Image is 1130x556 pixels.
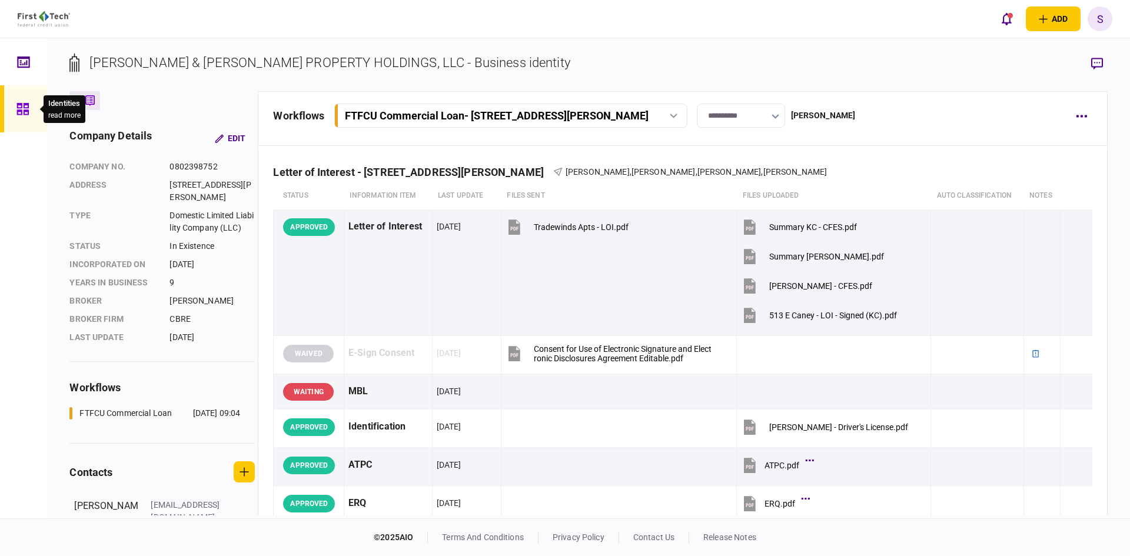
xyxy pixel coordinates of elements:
[273,108,324,124] div: workflows
[193,407,241,420] div: [DATE] 09:04
[69,240,158,252] div: status
[1026,6,1081,31] button: open adding identity options
[506,214,629,240] button: Tradewinds Apts - LOI.pdf
[169,161,255,173] div: 0802398752
[763,167,827,177] span: [PERSON_NAME]
[69,407,240,420] a: FTFCU Commercial Loan[DATE] 09:04
[169,331,255,344] div: [DATE]
[48,111,81,119] button: read more
[345,109,649,122] div: FTFCU Commercial Loan - [STREET_ADDRESS][PERSON_NAME]
[769,422,908,432] div: Cullum, Keith - Driver's License.pdf
[348,414,428,440] div: Identification
[697,167,762,177] span: [PERSON_NAME]
[994,6,1019,31] button: open notifications list
[283,495,335,512] div: APPROVED
[89,53,570,72] div: [PERSON_NAME] & [PERSON_NAME] PROPERTY HOLDINGS, LLC - Business identity
[741,243,884,269] button: Summary KC - LOI.pdf
[18,11,70,26] img: client company logo
[69,179,158,204] div: address
[791,109,856,122] div: [PERSON_NAME]
[1088,6,1112,31] button: S
[741,272,872,299] button: Cullum, Keith - CFES.pdf
[741,214,857,240] button: Summary KC - CFES.pdf
[283,218,335,236] div: APPROVED
[703,532,756,542] a: release notes
[283,457,335,474] div: APPROVED
[69,295,158,307] div: Broker
[79,407,172,420] div: FTFCU Commercial Loan
[69,258,158,271] div: incorporated on
[69,128,152,149] div: company details
[169,277,255,289] div: 9
[283,383,334,401] div: WAITING
[741,490,807,517] button: ERQ.pdf
[151,499,227,524] div: [EMAIL_ADDRESS][DOMAIN_NAME]
[741,452,811,478] button: ATPC.pdf
[69,379,255,395] div: workflows
[48,98,81,109] div: Identities
[348,214,428,240] div: Letter of Interest
[69,331,158,344] div: last update
[737,182,931,209] th: Files uploaded
[553,532,604,542] a: privacy policy
[169,209,255,234] div: Domestic Limited Liability Company (LLC)
[69,464,112,480] div: contacts
[633,532,674,542] a: contact us
[769,222,857,232] div: Summary KC - CFES.pdf
[74,499,139,536] div: [PERSON_NAME]
[506,340,712,367] button: Consent for Use of Electronic Signature and Electronic Disclosures Agreement Editable.pdf
[374,531,428,544] div: © 2025 AIO
[169,179,255,204] div: [STREET_ADDRESS][PERSON_NAME]
[437,421,461,432] div: [DATE]
[348,490,428,517] div: ERQ
[334,104,687,128] button: FTFCU Commercial Loan- [STREET_ADDRESS][PERSON_NAME]
[696,167,697,177] span: ,
[169,295,255,307] div: [PERSON_NAME]
[769,311,897,320] div: 513 E Caney - LOI - Signed (KC).pdf
[348,452,428,478] div: ATPC
[205,128,255,149] button: Edit
[442,532,524,542] a: terms and conditions
[765,461,799,470] div: ATPC.pdf
[566,167,630,177] span: [PERSON_NAME]
[501,182,736,209] th: files sent
[765,499,795,508] div: ERQ.pdf
[630,167,632,177] span: ,
[437,347,461,359] div: [DATE]
[769,281,872,291] div: Cullum, Keith - CFES.pdf
[437,221,461,232] div: [DATE]
[169,313,255,325] div: CBRE
[344,182,432,209] th: Information item
[437,459,461,471] div: [DATE]
[632,167,696,177] span: [PERSON_NAME]
[273,166,553,178] div: Letter of Interest - [STREET_ADDRESS][PERSON_NAME]
[283,345,334,362] div: WAIVED
[69,277,158,289] div: years in business
[931,182,1023,209] th: auto classification
[169,258,255,271] div: [DATE]
[437,497,461,509] div: [DATE]
[348,340,428,367] div: E-Sign Consent
[761,167,763,177] span: ,
[1023,182,1061,209] th: notes
[69,209,158,234] div: Type
[283,418,335,436] div: APPROVED
[274,182,344,209] th: status
[69,313,158,325] div: broker firm
[741,414,908,440] button: Cullum, Keith - Driver's License.pdf
[769,252,884,261] div: Summary KC - LOI.pdf
[741,302,897,328] button: 513 E Caney - LOI - Signed (KC).pdf
[432,182,501,209] th: last update
[534,222,629,232] div: Tradewinds Apts - LOI.pdf
[169,240,255,252] div: In Existence
[348,378,428,405] div: MBL
[69,161,158,173] div: company no.
[534,344,712,363] div: Consent for Use of Electronic Signature and Electronic Disclosures Agreement Editable.pdf
[437,385,461,397] div: [DATE]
